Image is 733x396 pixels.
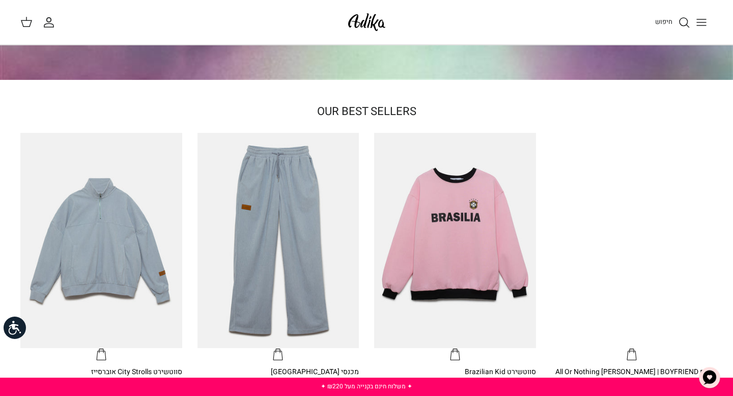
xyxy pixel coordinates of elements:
[551,366,713,389] a: ג׳ינס All Or Nothing [PERSON_NAME] | BOYFRIEND 186.90 ₪ 219.90 ₪
[690,11,713,34] button: Toggle menu
[317,104,416,120] a: OUR BEST SELLERS
[655,16,690,29] a: חיפוש
[198,133,359,361] a: מכנסי טרנינג City strolls
[198,366,359,389] a: מכנסי [GEOGRAPHIC_DATA] 152.90 ₪ 179.90 ₪
[345,10,388,34] img: Adika IL
[374,133,536,361] a: סווטשירט Brazilian Kid
[374,366,536,389] a: סווטשירט Brazilian Kid 118.90 ₪ 139.90 ₪
[20,133,182,361] a: סווטשירט City Strolls אוברסייז
[20,366,182,389] a: סווטשירט City Strolls אוברסייז 152.90 ₪ 179.90 ₪
[551,366,713,378] div: ג׳ינס All Or Nothing [PERSON_NAME] | BOYFRIEND
[655,17,672,26] span: חיפוש
[374,366,536,378] div: סווטשירט Brazilian Kid
[43,16,59,29] a: החשבון שלי
[321,382,412,391] a: ✦ משלוח חינם בקנייה מעל ₪220 ✦
[551,133,713,361] a: ג׳ינס All Or Nothing קריס-קרוס | BOYFRIEND
[20,366,182,378] div: סווטשירט City Strolls אוברסייז
[198,366,359,378] div: מכנסי [GEOGRAPHIC_DATA]
[694,362,725,393] button: צ'אט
